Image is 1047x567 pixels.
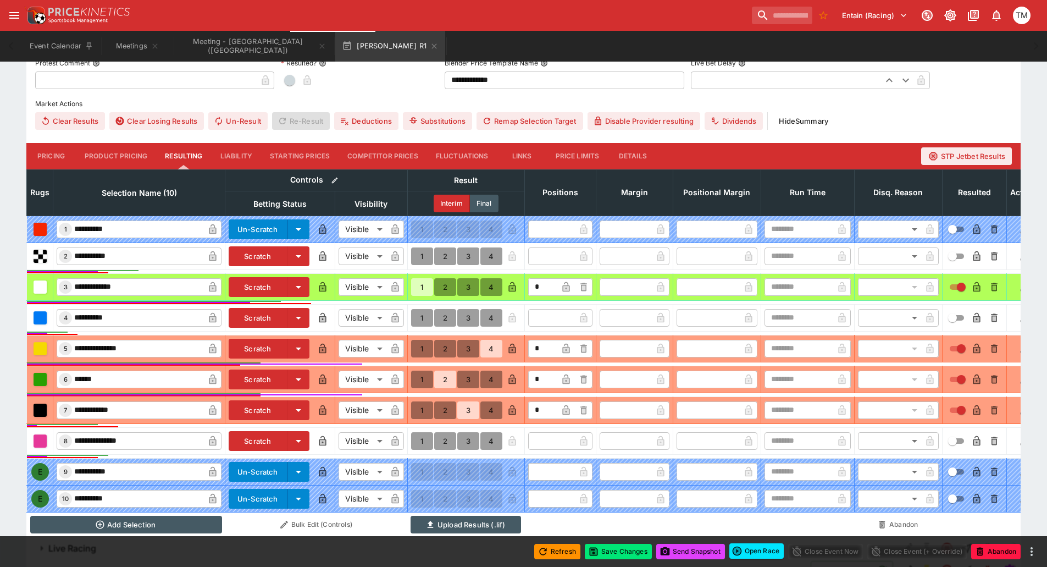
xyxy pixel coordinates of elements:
[434,432,456,450] button: 2
[62,406,69,414] span: 7
[208,112,267,130] button: Un-Result
[971,544,1021,559] button: Abandon
[434,309,456,327] button: 2
[60,495,71,503] span: 10
[457,432,479,450] button: 3
[434,340,456,357] button: 2
[339,490,386,508] div: Visible
[411,401,433,419] button: 1
[339,432,386,450] div: Visible
[1013,7,1031,24] div: Tristan Matheson
[656,544,725,559] button: Send Snapshot
[411,432,433,450] button: 1
[480,309,502,327] button: 4
[411,340,433,357] button: 1
[35,58,90,68] p: Protest Comment
[772,112,835,130] button: HideSummary
[547,143,608,169] button: Price Limits
[26,143,76,169] button: Pricing
[411,309,433,327] button: 1
[229,246,287,266] button: Scratch
[339,247,386,265] div: Visible
[261,143,339,169] button: Starting Prices
[540,59,548,67] button: Blender Price Template Name
[457,371,479,388] button: 3
[434,371,456,388] button: 2
[272,112,330,130] span: Re-Result
[30,516,222,533] button: Add Selection
[24,4,46,26] img: PriceKinetics Logo
[48,8,130,16] img: PriceKinetics
[4,5,24,25] button: open drawer
[534,544,580,559] button: Refresh
[434,278,456,296] button: 2
[457,247,479,265] button: 3
[23,31,100,62] button: Event Calendar
[673,169,761,216] th: Positional Margin
[411,247,433,265] button: 1
[752,7,812,24] input: search
[339,401,386,419] div: Visible
[585,544,652,559] button: Save Changes
[31,490,49,508] div: E
[156,143,211,169] button: Resulting
[212,143,261,169] button: Liability
[339,278,386,296] div: Visible
[524,169,596,216] th: Positions
[942,169,1006,216] th: Resulted
[434,195,470,212] button: Interim
[815,7,832,24] button: No Bookmarks
[729,543,784,559] div: split button
[480,401,502,419] button: 4
[339,371,386,388] div: Visible
[691,58,736,68] p: Live Bet Delay
[427,143,497,169] button: Fluctuations
[457,309,479,327] button: 3
[35,112,105,130] button: Clear Results
[229,489,287,509] button: Un-Scratch
[339,340,386,357] div: Visible
[917,5,937,25] button: Connected to PK
[339,143,427,169] button: Competitor Prices
[175,31,333,62] button: Meeting - Addington (NZ)
[229,219,287,239] button: Un-Scratch
[339,221,386,238] div: Visible
[940,5,960,25] button: Toggle light/dark mode
[229,308,287,328] button: Scratch
[229,277,287,297] button: Scratch
[339,309,386,327] div: Visible
[319,59,326,67] button: Resulted?
[434,247,456,265] button: 2
[92,59,100,67] button: Protest Comment
[608,143,657,169] button: Details
[35,96,1012,112] label: Market Actions
[588,112,700,130] button: Disable Provider resulting
[335,31,445,62] button: [PERSON_NAME] R1
[229,462,287,482] button: Un-Scratch
[963,5,983,25] button: Documentation
[480,371,502,388] button: 4
[480,432,502,450] button: 4
[62,345,70,353] span: 5
[62,314,70,322] span: 4
[480,340,502,357] button: 4
[411,371,433,388] button: 1
[407,169,524,191] th: Result
[971,545,1021,556] span: Mark an event as closed and abandoned.
[229,370,287,389] button: Scratch
[328,173,342,188] button: Bulk edit
[987,5,1006,25] button: Notifications
[738,59,746,67] button: Live Bet Delay
[596,169,673,216] th: Margin
[48,18,108,23] img: Sportsbook Management
[90,186,189,200] span: Selection Name (10)
[729,543,784,559] button: Open Race
[470,195,498,212] button: Final
[921,147,1012,165] button: STP Jetbet Results
[835,7,914,24] button: Select Tenant
[854,169,942,216] th: Disq. Reason
[457,278,479,296] button: 3
[342,197,400,211] span: Visibility
[229,516,405,533] button: Bulk Edit (Controls)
